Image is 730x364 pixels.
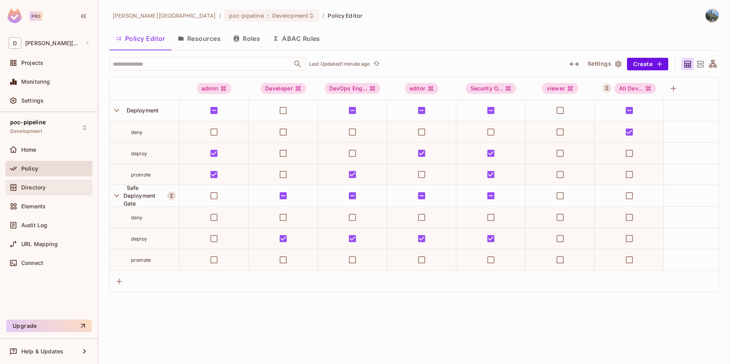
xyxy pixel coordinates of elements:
[10,119,46,125] span: poc-pipeline
[131,172,151,178] span: promote
[542,83,578,94] div: viewer
[21,184,46,191] span: Directory
[167,191,176,200] button: A Resource Set is a dynamically conditioned resource, defined by real-time criteria.
[371,59,382,69] span: Click to refresh data
[124,184,156,207] span: Safe Deployment Gate
[197,83,231,94] div: admin
[324,83,381,94] span: DevOps Engineer
[21,203,46,210] span: Elements
[6,320,92,332] button: Upgrade
[266,29,326,48] button: ABAC Rules
[373,60,380,68] span: refresh
[372,59,382,69] button: refresh
[21,260,43,266] span: Connect
[131,151,147,156] span: deploy
[7,9,22,23] img: SReyMgAAAABJRU5ErkJggg==
[466,83,516,94] div: Security O...
[131,215,143,221] span: deny
[131,129,143,135] span: deny
[124,107,159,114] span: Deployment
[584,58,624,70] button: Settings
[324,83,381,94] div: DevOps Eng...
[219,12,221,19] li: /
[267,13,269,19] span: :
[21,79,50,85] span: Monitoring
[10,128,42,134] span: Development
[112,12,216,19] span: the active workspace
[109,29,171,48] button: Policy Editor
[328,12,362,19] span: Policy Editor
[131,257,151,263] span: promote
[131,236,147,242] span: deploy
[323,12,324,19] li: /
[627,58,668,70] button: Create
[260,83,306,94] div: Developer
[706,9,719,22] img: David Santander
[405,83,439,94] div: editor
[29,11,42,21] div: Pro
[272,12,308,19] span: Development
[309,61,371,67] p: Last Updated 1 minute ago
[21,348,63,355] span: Help & Updates
[292,59,303,70] button: Open
[25,40,82,46] span: Workspace: david-santander
[21,241,58,247] span: URL Mapping
[21,147,37,153] span: Home
[9,37,21,49] span: D
[603,84,611,92] button: A User Set is a dynamically conditioned role, grouping users based on real-time criteria.
[21,97,44,104] span: Settings
[614,83,656,94] span: All Developers
[171,29,227,48] button: Resources
[21,60,43,66] span: Projects
[229,12,264,19] span: poc-pipeline
[21,222,47,228] span: Audit Log
[227,29,266,48] button: Roles
[614,83,656,94] div: All Dev...
[466,83,516,94] span: Security Officer
[21,165,38,172] span: Policy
